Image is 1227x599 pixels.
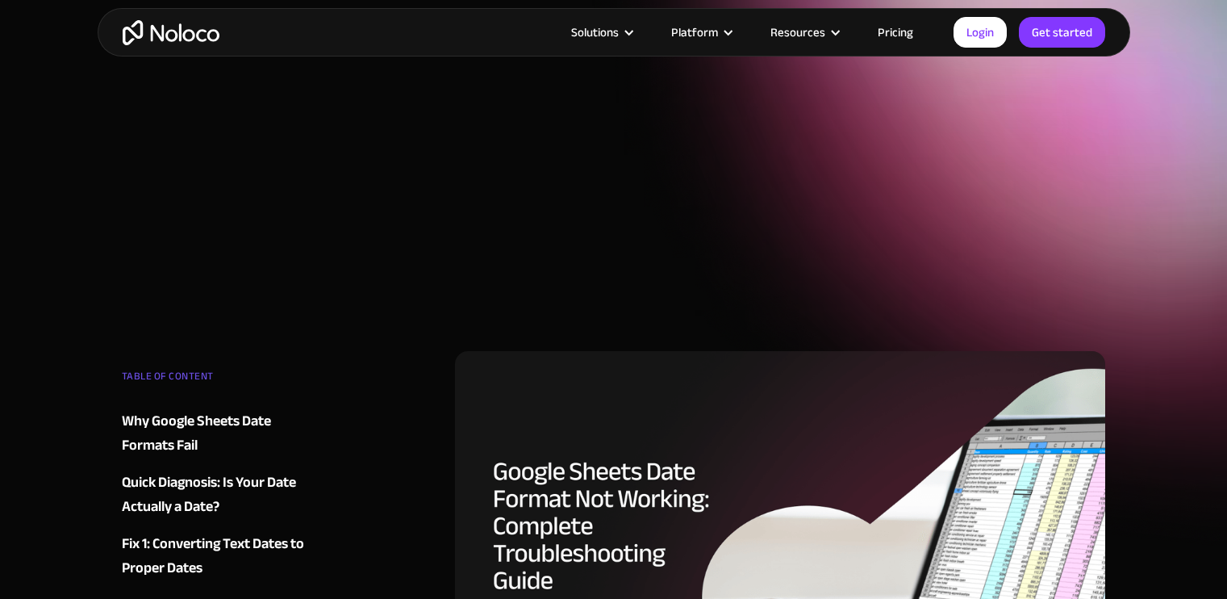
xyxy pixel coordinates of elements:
[858,22,933,43] a: Pricing
[770,22,825,43] div: Resources
[954,17,1007,48] a: Login
[1019,17,1105,48] a: Get started
[123,20,219,45] a: home
[122,471,317,519] a: Quick Diagnosis: Is Your Date Actually a Date?
[671,22,718,43] div: Platform
[122,364,317,396] div: TABLE OF CONTENT
[122,532,317,580] a: Fix 1: Converting Text Dates to Proper Dates
[551,22,651,43] div: Solutions
[651,22,750,43] div: Platform
[750,22,858,43] div: Resources
[571,22,619,43] div: Solutions
[122,409,317,458] a: Why Google Sheets Date Formats Fail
